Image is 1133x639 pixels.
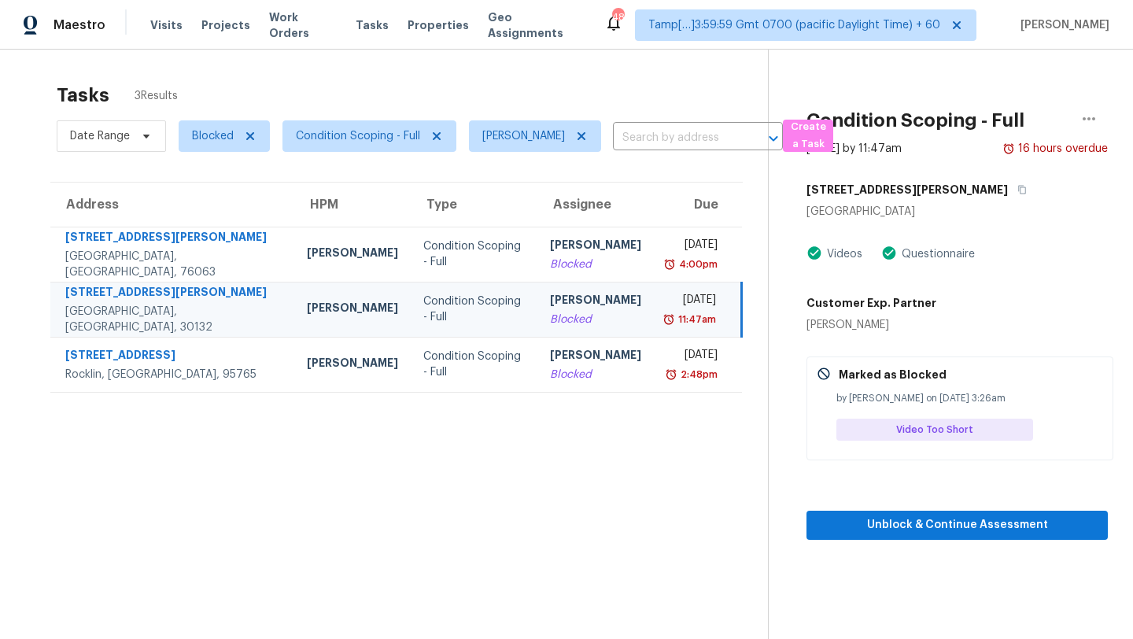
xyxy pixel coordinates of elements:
[791,118,825,154] span: Create a Task
[307,355,398,375] div: [PERSON_NAME]
[654,183,741,227] th: Due
[550,367,641,382] div: Blocked
[65,229,282,249] div: [STREET_ADDRESS][PERSON_NAME]
[294,183,411,227] th: HPM
[839,367,947,382] p: Marked as Blocked
[356,20,389,31] span: Tasks
[423,238,525,270] div: Condition Scoping - Full
[677,367,718,382] div: 2:48pm
[70,128,130,144] span: Date Range
[537,183,654,227] th: Assignee
[1014,17,1109,33] span: [PERSON_NAME]
[648,17,940,33] span: Tamp[…]3:59:59 Gmt 0700 (pacific Daylight Time) + 60
[836,390,1103,406] div: by [PERSON_NAME] on [DATE] 3:26am
[57,87,109,103] h2: Tasks
[675,312,716,327] div: 11:47am
[135,88,178,104] span: 3 Results
[550,257,641,272] div: Blocked
[201,17,250,33] span: Projects
[550,237,641,257] div: [PERSON_NAME]
[806,204,1108,220] div: [GEOGRAPHIC_DATA]
[307,245,398,264] div: [PERSON_NAME]
[666,292,716,312] div: [DATE]
[806,295,936,311] h5: Customer Exp. Partner
[783,120,833,152] button: Create a Task
[408,17,469,33] span: Properties
[806,245,822,261] img: Artifact Present Icon
[822,246,862,262] div: Videos
[881,245,897,261] img: Artifact Present Icon
[806,182,1008,198] h5: [STREET_ADDRESS][PERSON_NAME]
[65,284,282,304] div: [STREET_ADDRESS][PERSON_NAME]
[482,128,565,144] span: [PERSON_NAME]
[423,349,525,380] div: Condition Scoping - Full
[762,127,784,150] button: Open
[676,257,718,272] div: 4:00pm
[663,257,676,272] img: Overdue Alarm Icon
[666,237,717,257] div: [DATE]
[806,113,1024,128] h2: Condition Scoping - Full
[806,511,1108,540] button: Unblock & Continue Assessment
[806,317,936,333] div: [PERSON_NAME]
[296,128,420,144] span: Condition Scoping - Full
[65,249,282,280] div: [GEOGRAPHIC_DATA], [GEOGRAPHIC_DATA], 76063
[307,300,398,319] div: [PERSON_NAME]
[65,367,282,382] div: Rocklin, [GEOGRAPHIC_DATA], 95765
[65,304,282,335] div: [GEOGRAPHIC_DATA], [GEOGRAPHIC_DATA], 30132
[50,183,294,227] th: Address
[1015,141,1108,157] div: 16 hours overdue
[550,292,641,312] div: [PERSON_NAME]
[817,367,831,381] img: Gray Cancel Icon
[896,422,980,438] span: Video Too Short
[613,126,739,150] input: Search by address
[411,183,537,227] th: Type
[1008,175,1029,204] button: Copy Address
[269,9,337,41] span: Work Orders
[65,347,282,367] div: [STREET_ADDRESS]
[662,312,675,327] img: Overdue Alarm Icon
[423,294,525,325] div: Condition Scoping - Full
[806,141,902,157] div: [DATE] by 11:47am
[192,128,234,144] span: Blocked
[150,17,183,33] span: Visits
[1002,141,1015,157] img: Overdue Alarm Icon
[54,17,105,33] span: Maestro
[819,515,1095,535] span: Unblock & Continue Assessment
[612,9,623,25] div: 485
[488,9,585,41] span: Geo Assignments
[550,347,641,367] div: [PERSON_NAME]
[550,312,641,327] div: Blocked
[665,367,677,382] img: Overdue Alarm Icon
[666,347,717,367] div: [DATE]
[897,246,975,262] div: Questionnaire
